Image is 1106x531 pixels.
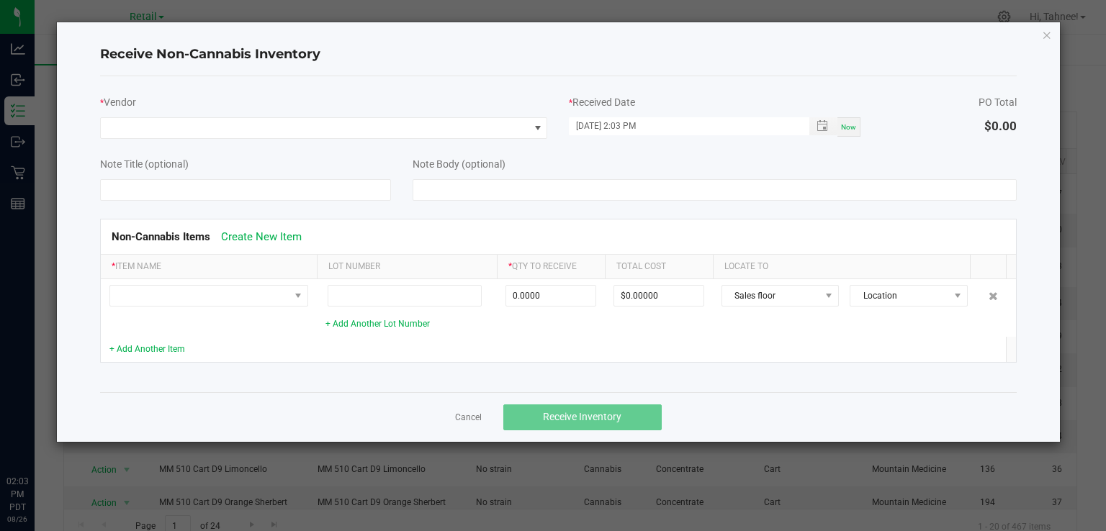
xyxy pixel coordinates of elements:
[841,123,856,131] span: Now
[42,414,60,431] iframe: Resource center unread badge
[100,95,548,110] div: Vendor
[455,412,482,424] a: Cancel
[850,286,949,306] span: Location
[109,285,308,307] span: NO DATA FOUND
[112,230,210,243] span: Non-Cannabis Items
[109,344,185,354] a: + Add Another Item
[1042,26,1052,43] button: Close
[979,95,1017,110] div: PO Total
[503,404,662,430] button: Receive Inventory
[325,319,430,329] a: + Add Another Lot Number
[100,157,392,172] div: Note Title (optional)
[569,95,860,110] div: Received Date
[713,255,971,279] th: Locate To
[14,416,58,459] iframe: Resource center
[413,157,1017,172] div: Note Body (optional)
[221,230,302,243] a: Create New Item
[722,286,821,306] span: Sales floor
[984,119,1017,133] span: $0.00
[605,255,713,279] th: Total Cost
[543,411,621,422] span: Receive Inventory
[101,255,317,279] th: Item Name
[317,255,497,279] th: Lot Number
[569,117,794,135] input: MM/dd/yyyy HH:MM a
[497,255,605,279] th: Qty to Receive
[809,117,837,135] span: Toggle popup
[100,45,1017,64] h4: Receive Non-Cannabis Inventory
